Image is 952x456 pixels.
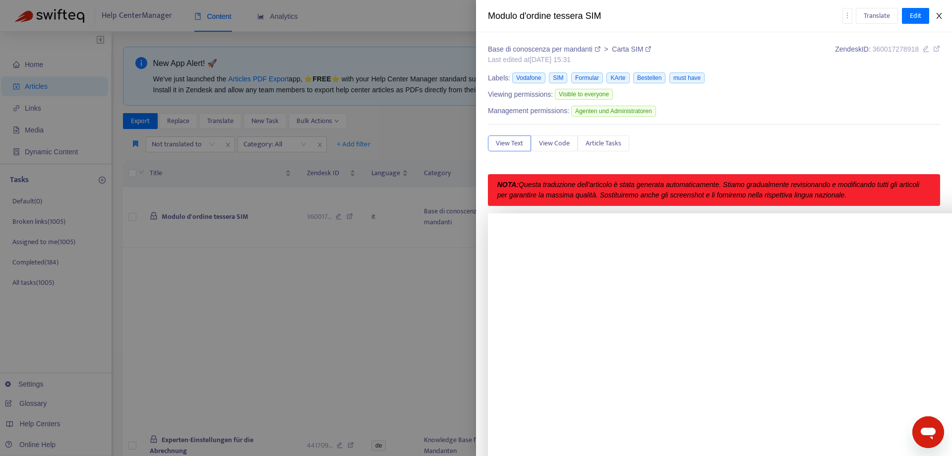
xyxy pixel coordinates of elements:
div: Modulo d'ordine tessera SIM [488,9,842,23]
a: Carta SIM [612,45,651,53]
strong: NOTA: [497,181,519,189]
span: Labels: [488,73,510,83]
div: Last edited at [DATE] 15:31 [488,55,651,65]
span: 360017278918 [873,45,919,53]
button: Translate [856,8,898,24]
span: Bestellen [633,72,665,83]
span: close [935,12,943,20]
em: Questa traduzione dell'articolo è stata generata automaticamente. Stiamo gradualmente revisionand... [497,181,919,199]
a: Base di conoscenza per mandanti [488,45,602,53]
span: Agenten und Administratoren [571,106,656,117]
button: Edit [902,8,929,24]
span: Management permissions: [488,106,569,116]
span: Visible to everyone [555,89,613,100]
span: Translate [864,10,890,21]
button: View Text [488,135,531,151]
span: Edit [910,10,921,21]
button: more [842,8,852,24]
span: Viewing permissions: [488,89,553,100]
span: SIM [549,72,567,83]
span: must have [669,72,705,83]
button: Article Tasks [578,135,629,151]
span: View Code [539,138,570,149]
span: Formular [571,72,603,83]
span: View Text [496,138,523,149]
div: > [488,44,651,55]
span: more [844,12,851,19]
button: View Code [531,135,578,151]
iframe: Schaltfläche zum Öffnen des Messaging-Fensters [912,416,944,448]
span: Vodafone [512,72,545,83]
div: Zendesk ID: [835,44,940,65]
button: Close [932,11,946,21]
span: KArte [606,72,629,83]
span: Article Tasks [586,138,621,149]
